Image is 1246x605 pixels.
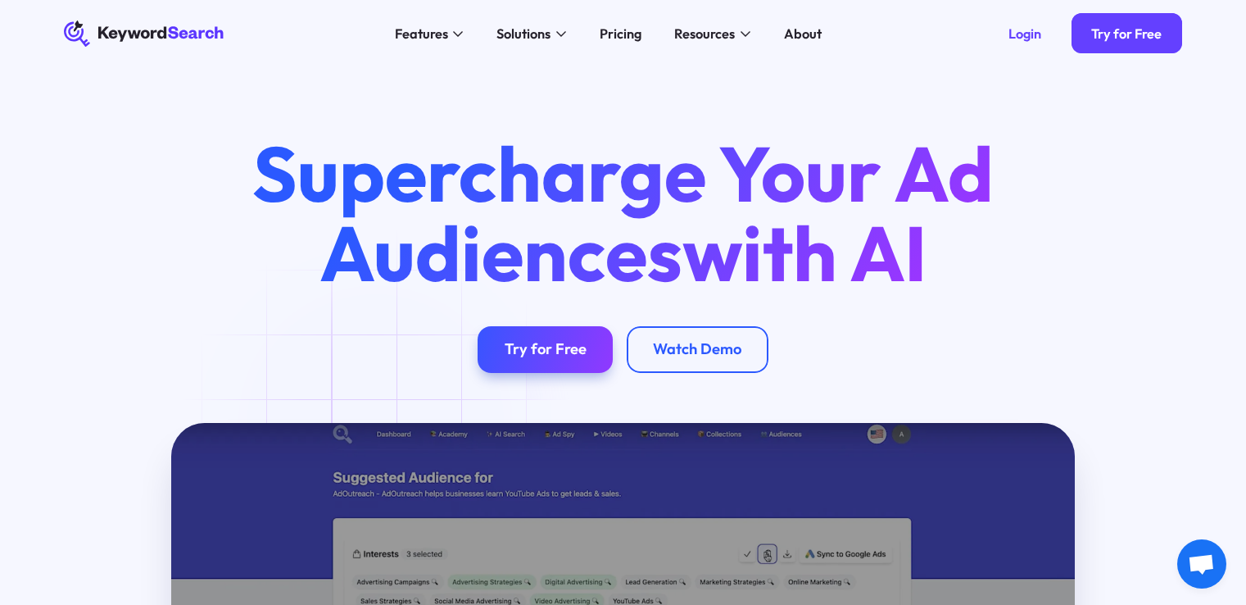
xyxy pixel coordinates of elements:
h1: Supercharge Your Ad Audiences [221,134,1024,293]
div: Resources [674,24,735,44]
div: Features [395,24,448,44]
a: Try for Free [478,326,613,373]
div: Solutions [496,24,551,44]
a: Login [988,13,1061,53]
a: Try for Free [1072,13,1182,53]
div: About [784,24,822,44]
div: Watch Demo [653,340,741,359]
span: with AI [682,204,927,301]
div: Try for Free [1091,25,1162,42]
div: Pricing [600,24,641,44]
a: Pricing [589,20,651,48]
div: Open chat [1177,539,1226,589]
a: About [773,20,831,48]
div: Try for Free [505,340,587,359]
div: Login [1008,25,1041,42]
